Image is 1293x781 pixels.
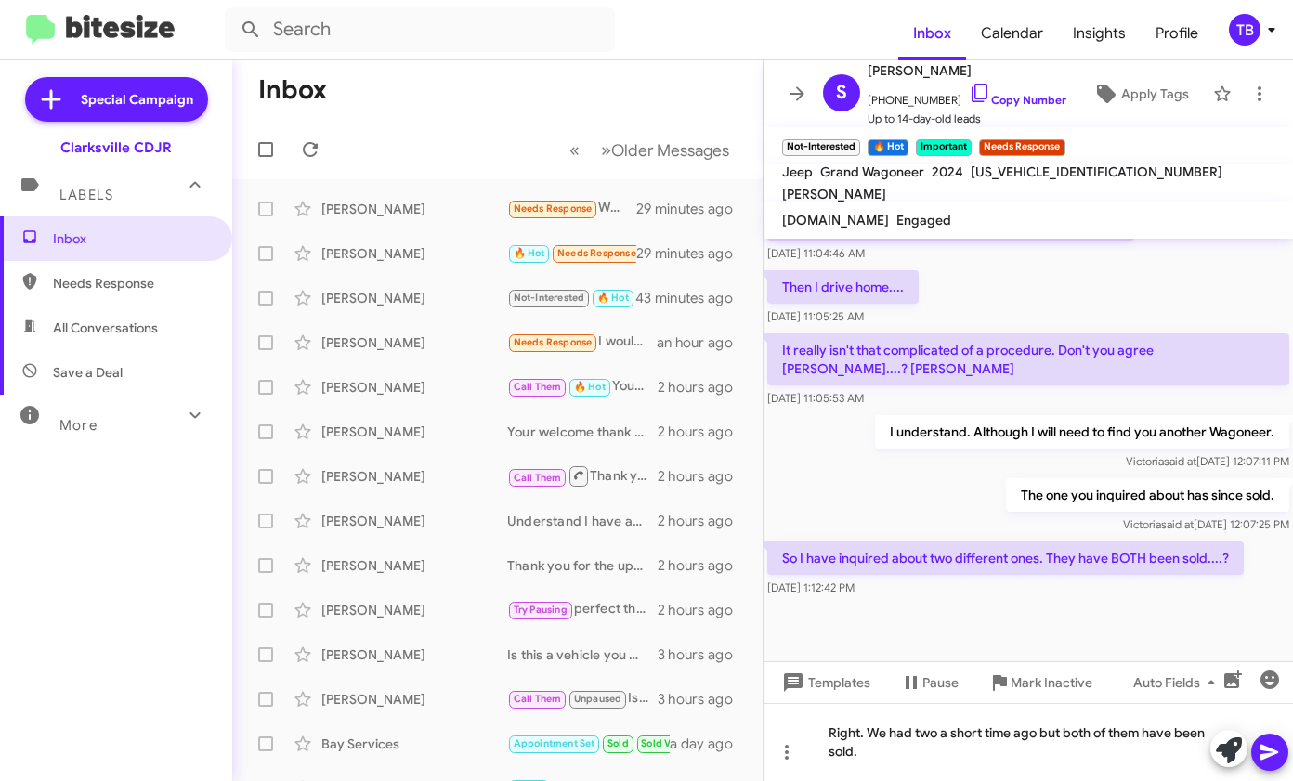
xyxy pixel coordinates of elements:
[321,601,507,619] div: [PERSON_NAME]
[321,512,507,530] div: [PERSON_NAME]
[60,138,172,157] div: Clarksville CDJR
[767,580,855,594] span: [DATE] 1:12:42 PM
[321,200,507,218] div: [PERSON_NAME]
[820,163,924,180] span: Grand Wagoneer
[1011,666,1092,699] span: Mark Inactive
[868,82,1066,110] span: [PHONE_NUMBER]
[932,163,963,180] span: 2024
[321,289,507,307] div: [PERSON_NAME]
[1006,478,1289,512] p: The one you inquired about has since sold.
[514,247,545,259] span: 🔥 Hot
[764,703,1293,781] div: Right. We had two a short time ago but both of them have been sold.
[25,77,208,122] a: Special Campaign
[782,163,813,180] span: Jeep
[764,666,885,699] button: Templates
[53,363,123,382] span: Save a Deal
[1123,517,1289,531] span: Victoria [DATE] 12:07:25 PM
[607,737,629,749] span: Sold
[1164,454,1196,468] span: said at
[767,270,919,304] p: Then I drive home....
[601,138,611,162] span: »
[590,131,740,169] button: Next
[979,139,1064,156] small: Needs Response
[597,292,629,304] span: 🔥 Hot
[321,378,507,397] div: [PERSON_NAME]
[636,244,748,263] div: 29 minutes ago
[658,645,748,664] div: 3 hours ago
[507,733,670,754] div: Thank you for your business.
[1058,7,1141,60] a: Insights
[1229,14,1260,46] div: TB
[59,187,113,203] span: Labels
[514,737,595,749] span: Appointment Set
[658,690,748,709] div: 3 hours ago
[507,423,658,441] div: Your welcome thank you for your time.
[59,417,98,434] span: More
[782,186,886,202] span: [PERSON_NAME]
[641,737,702,749] span: Sold Verified
[507,599,658,620] div: perfect thank you.
[767,309,864,323] span: [DATE] 11:05:25 AM
[507,688,658,709] div: Is this a vehicle you would like to explore upgrading?
[507,512,658,530] div: Understand I have advised the sales management team.
[885,666,973,699] button: Pause
[658,512,748,530] div: 2 hours ago
[557,247,636,259] span: Needs Response
[636,200,748,218] div: 29 minutes ago
[670,735,748,753] div: a day ago
[767,333,1289,385] p: It really isn't that complicated of a procedure. Don't you agree [PERSON_NAME]....? [PERSON_NAME]
[321,645,507,664] div: [PERSON_NAME]
[966,7,1058,60] a: Calendar
[1133,666,1222,699] span: Auto Fields
[868,139,908,156] small: 🔥 Hot
[507,242,636,264] div: Ok thank you
[782,212,889,228] span: [DOMAIN_NAME]
[916,139,972,156] small: Important
[658,378,748,397] div: 2 hours ago
[514,336,593,348] span: Needs Response
[1121,77,1189,111] span: Apply Tags
[657,333,748,352] div: an hour ago
[898,7,966,60] a: Inbox
[1118,666,1237,699] button: Auto Fields
[1213,14,1273,46] button: TB
[574,381,606,393] span: 🔥 Hot
[636,289,748,307] div: 43 minutes ago
[321,735,507,753] div: Bay Services
[574,693,622,705] span: Unpaused
[53,319,158,337] span: All Conversations
[321,333,507,352] div: [PERSON_NAME]
[973,666,1107,699] button: Mark Inactive
[782,139,860,156] small: Not-Interested
[321,690,507,709] div: [PERSON_NAME]
[558,131,591,169] button: Previous
[507,376,658,397] div: Your Welcome.
[507,287,636,308] div: So I have inquired about two different ones. They have BOTH been sold....?
[971,163,1222,180] span: [US_VEHICLE_IDENTIFICATION_NUMBER]
[875,415,1289,449] p: I understand. Although I will need to find you another Wagoneer.
[321,556,507,575] div: [PERSON_NAME]
[507,556,658,575] div: Thank you for the update.
[514,381,562,393] span: Call Them
[507,198,636,219] div: Which truck was this ?
[53,274,211,293] span: Needs Response
[514,202,593,215] span: Needs Response
[1077,77,1204,111] button: Apply Tags
[514,472,562,484] span: Call Them
[1126,454,1289,468] span: Victoria [DATE] 12:07:11 PM
[922,666,959,699] span: Pause
[868,110,1066,128] span: Up to 14-day-old leads
[969,93,1066,107] a: Copy Number
[321,467,507,486] div: [PERSON_NAME]
[507,332,657,353] div: I would like a quote first
[767,541,1244,575] p: So I have inquired about two different ones. They have BOTH been sold....?
[507,464,658,488] div: Thank you!
[53,229,211,248] span: Inbox
[569,138,580,162] span: «
[81,90,193,109] span: Special Campaign
[1141,7,1213,60] a: Profile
